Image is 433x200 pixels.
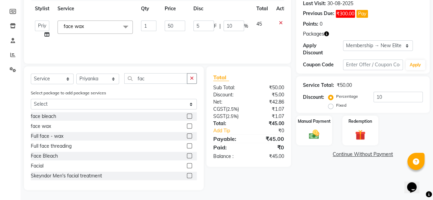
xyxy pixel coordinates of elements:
[343,59,403,70] input: Enter Offer / Coupon Code
[352,129,369,141] img: _gift.svg
[31,90,106,96] label: Select package to add package services
[64,23,84,29] span: face wax
[298,118,331,124] label: Manual Payment
[249,113,289,120] div: ₹1.07
[303,10,334,18] div: Previous Due:
[336,10,355,18] span: ₹300.00
[249,91,289,98] div: ₹5.00
[213,74,229,81] span: Total
[337,82,352,89] div: ₹50.00
[208,84,249,91] div: Sub Total:
[31,172,102,179] div: Skeyndor Men's facial treatment
[303,82,334,89] div: Service Total:
[31,133,63,140] div: Full face - wax
[244,23,248,30] span: %
[213,106,226,112] span: CGST
[303,21,318,28] div: Points:
[227,106,238,112] span: 2.5%
[208,120,249,127] div: Total:
[208,106,249,113] div: ( )
[272,1,295,16] th: Action
[320,21,322,28] div: 0
[249,135,289,143] div: ₹45.00
[31,123,51,130] div: face wax
[249,84,289,91] div: ₹50.00
[208,91,249,98] div: Discount:
[303,61,343,68] div: Coupon Code
[213,113,226,119] span: SGST
[208,135,249,143] div: Payable:
[348,118,372,124] label: Redemption
[249,98,289,106] div: ₹42.86
[214,23,217,30] span: F
[208,143,249,151] div: Paid:
[161,1,189,16] th: Price
[249,153,289,160] div: ₹45.00
[208,127,255,134] a: Add Tip
[255,127,289,134] div: ₹0
[249,120,289,127] div: ₹45.00
[336,102,346,108] label: Fixed
[303,94,324,101] div: Discount:
[306,129,322,141] img: _cash.svg
[31,162,43,170] div: Facial
[256,21,262,27] span: 45
[31,1,53,16] th: Stylist
[303,30,324,38] span: Packages
[189,1,252,16] th: Disc
[404,173,426,193] iframe: chat widget
[84,23,87,29] a: x
[303,42,343,56] div: Apply Discount
[249,106,289,113] div: ₹1.07
[249,143,289,151] div: ₹0
[124,73,187,84] input: Search or Scan
[208,98,249,106] div: Net:
[137,1,161,16] th: Qty
[31,152,58,160] div: Face Bleach
[336,93,358,99] label: Percentage
[208,113,249,120] div: ( )
[356,10,368,18] button: Pay
[219,23,221,30] span: |
[208,153,249,160] div: Balance :
[252,1,272,16] th: Total
[53,1,137,16] th: Service
[406,60,425,70] button: Apply
[297,151,428,158] a: Continue Without Payment
[227,114,237,119] span: 2.5%
[31,143,72,150] div: Full face threading
[31,113,56,120] div: face bleach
